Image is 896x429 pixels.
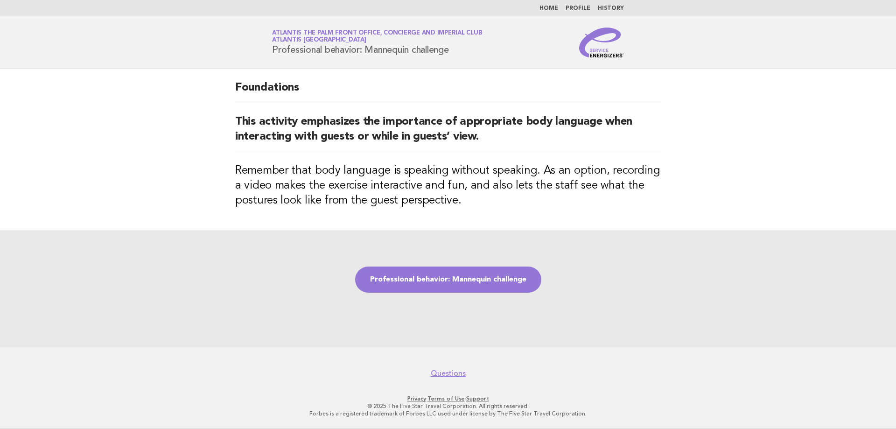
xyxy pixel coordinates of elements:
a: Profile [566,6,590,11]
p: · · [162,395,734,402]
p: © 2025 The Five Star Travel Corporation. All rights reserved. [162,402,734,410]
a: Atlantis The Palm Front Office, Concierge and Imperial ClubAtlantis [GEOGRAPHIC_DATA] [272,30,482,43]
h1: Professional behavior: Mannequin challenge [272,30,482,55]
a: Support [466,395,489,402]
a: Terms of Use [427,395,465,402]
a: Professional behavior: Mannequin challenge [355,267,541,293]
p: Forbes is a registered trademark of Forbes LLC used under license by The Five Star Travel Corpora... [162,410,734,417]
a: Privacy [407,395,426,402]
a: Home [539,6,558,11]
a: History [598,6,624,11]
h2: This activity emphasizes the importance of appropriate body language when interacting with guests... [235,114,661,152]
a: Questions [431,369,466,378]
img: Service Energizers [579,28,624,57]
span: Atlantis [GEOGRAPHIC_DATA] [272,37,366,43]
h2: Foundations [235,80,661,103]
h3: Remember that body language is speaking without speaking. As an option, recording a video makes t... [235,163,661,208]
